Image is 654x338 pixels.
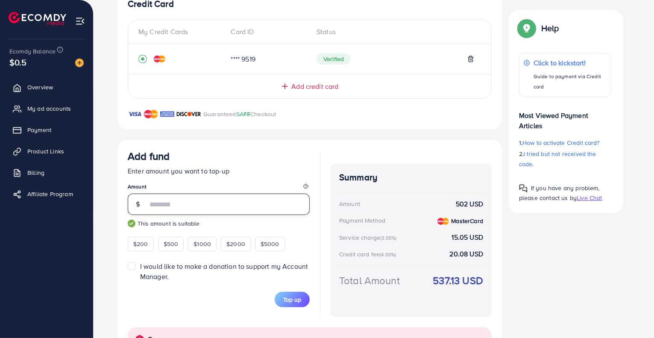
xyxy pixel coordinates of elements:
span: Product Links [27,147,64,156]
strong: 537.13 USD [433,273,483,288]
img: Popup guide [519,21,534,36]
span: $2000 [226,240,245,248]
small: (4.00%) [380,251,396,258]
span: Top up [283,295,301,304]
span: Verified [317,53,351,65]
div: Amount [339,200,360,208]
div: Service charge [339,233,399,242]
img: credit [154,56,165,62]
img: guide [128,220,135,227]
p: Guaranteed Checkout [203,109,276,119]
span: Live Chat [577,194,602,202]
legend: Amount [128,183,310,194]
span: $200 [133,240,148,248]
svg: record circle [138,55,147,63]
span: Overview [27,83,53,91]
span: $1000 [194,240,211,248]
p: 2. [519,149,611,169]
p: Enter amount you want to top-up [128,166,310,176]
div: My Credit Cards [138,27,224,37]
button: Top up [275,292,310,307]
p: Help [541,23,559,33]
img: brand [176,109,201,119]
strong: 15.05 USD [452,232,483,242]
img: logo [9,12,66,25]
div: Card ID [224,27,310,37]
img: menu [75,16,85,26]
strong: 502 USD [456,199,483,209]
a: My ad accounts [6,100,87,117]
span: Billing [27,168,44,177]
p: Most Viewed Payment Articles [519,103,611,131]
strong: MasterCard [451,217,483,225]
span: I would like to make a donation to support my Account Manager. [140,262,308,281]
a: Overview [6,79,87,96]
img: image [75,59,84,67]
strong: 20.08 USD [450,249,483,259]
span: Affiliate Program [27,190,73,198]
span: Add credit card [291,82,338,91]
span: If you have any problem, please contact us by [519,184,600,202]
span: My ad accounts [27,104,71,113]
small: (3.00%) [380,235,396,241]
div: Total Amount [339,273,400,288]
span: I tried but not received the code. [519,150,596,168]
a: Affiliate Program [6,185,87,203]
img: brand [128,109,142,119]
p: Click to kickstart! [534,58,607,68]
iframe: Chat [618,300,648,332]
div: Status [310,27,481,37]
h4: Summary [339,172,483,183]
div: Credit card fee [339,250,399,259]
span: Ecomdy Balance [9,47,56,56]
img: brand [160,109,174,119]
span: Payment [27,126,51,134]
h3: Add fund [128,150,170,162]
span: How to activate Credit card? [522,138,599,147]
p: 1. [519,138,611,148]
img: credit [437,218,449,225]
span: $5000 [261,240,279,248]
span: $500 [164,240,179,248]
p: Guide to payment via Credit card [534,71,607,92]
div: Payment Method [339,216,385,225]
a: Payment [6,121,87,138]
img: brand [144,109,158,119]
a: Billing [6,164,87,181]
span: $0.5 [9,56,27,68]
small: This amount is suitable [128,219,310,228]
img: Popup guide [519,184,528,193]
span: SAFE [236,110,251,118]
a: Product Links [6,143,87,160]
